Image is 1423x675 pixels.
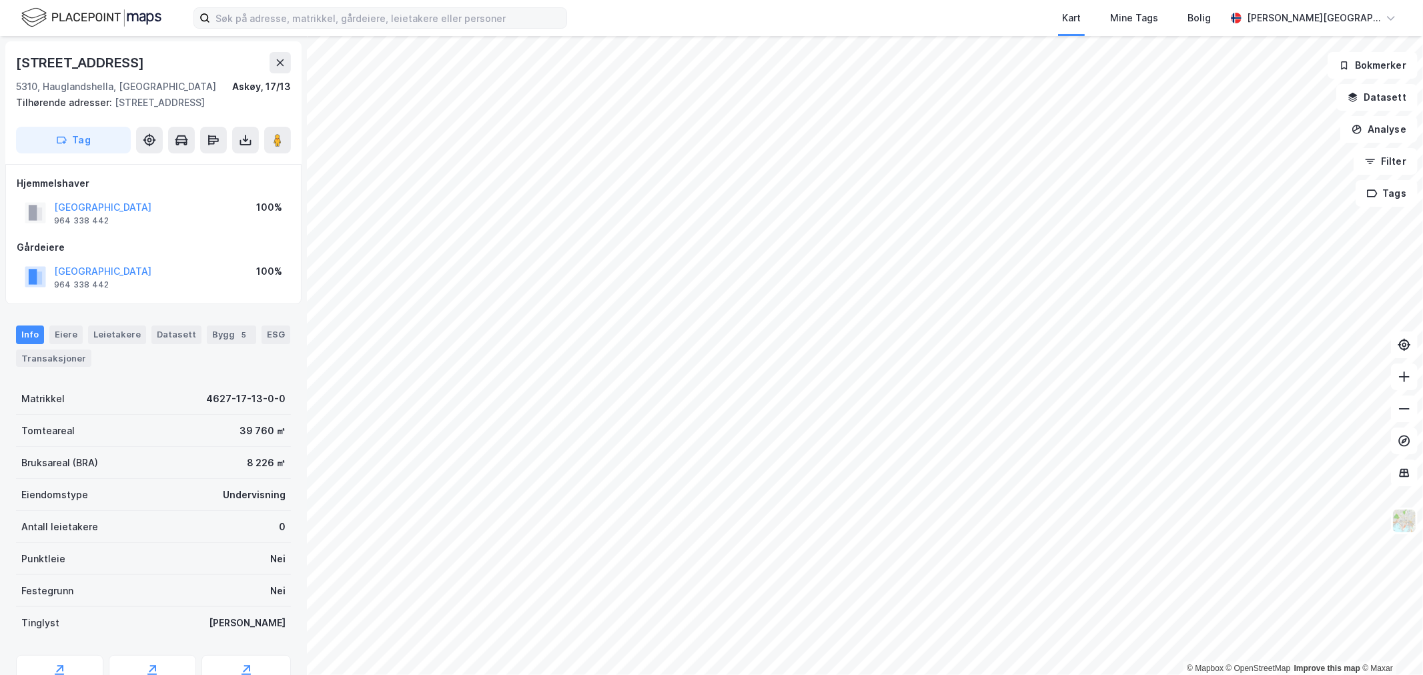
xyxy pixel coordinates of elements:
[21,423,75,439] div: Tomteareal
[54,279,109,290] div: 964 338 442
[16,95,280,111] div: [STREET_ADDRESS]
[210,8,566,28] input: Søk på adresse, matrikkel, gårdeiere, leietakere eller personer
[1062,10,1081,26] div: Kart
[256,263,282,279] div: 100%
[1187,664,1224,673] a: Mapbox
[17,175,290,191] div: Hjemmelshaver
[1336,84,1418,111] button: Datasett
[262,325,290,344] div: ESG
[49,325,83,344] div: Eiere
[16,52,147,73] div: [STREET_ADDRESS]
[21,583,73,599] div: Festegrunn
[16,97,115,108] span: Tilhørende adresser:
[21,6,161,29] img: logo.f888ab2527a4732fd821a326f86c7f29.svg
[17,239,290,255] div: Gårdeiere
[21,455,98,471] div: Bruksareal (BRA)
[21,615,59,631] div: Tinglyst
[16,325,44,344] div: Info
[247,455,286,471] div: 8 226 ㎡
[279,519,286,535] div: 0
[1247,10,1380,26] div: [PERSON_NAME][GEOGRAPHIC_DATA]
[1392,508,1417,534] img: Z
[21,487,88,503] div: Eiendomstype
[1354,148,1418,175] button: Filter
[16,350,91,367] div: Transaksjoner
[270,551,286,567] div: Nei
[206,391,286,407] div: 4627-17-13-0-0
[1110,10,1158,26] div: Mine Tags
[232,79,291,95] div: Askøy, 17/13
[54,215,109,226] div: 964 338 442
[270,583,286,599] div: Nei
[207,325,256,344] div: Bygg
[240,423,286,439] div: 39 760 ㎡
[21,391,65,407] div: Matrikkel
[238,328,251,342] div: 5
[1356,180,1418,207] button: Tags
[88,325,146,344] div: Leietakere
[209,615,286,631] div: [PERSON_NAME]
[16,127,131,153] button: Tag
[1188,10,1211,26] div: Bolig
[21,551,65,567] div: Punktleie
[1356,611,1423,675] iframe: Chat Widget
[1226,664,1291,673] a: OpenStreetMap
[223,487,286,503] div: Undervisning
[1294,664,1360,673] a: Improve this map
[256,199,282,215] div: 100%
[1340,116,1418,143] button: Analyse
[16,79,216,95] div: 5310, Hauglandshella, [GEOGRAPHIC_DATA]
[151,325,201,344] div: Datasett
[21,519,98,535] div: Antall leietakere
[1328,52,1418,79] button: Bokmerker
